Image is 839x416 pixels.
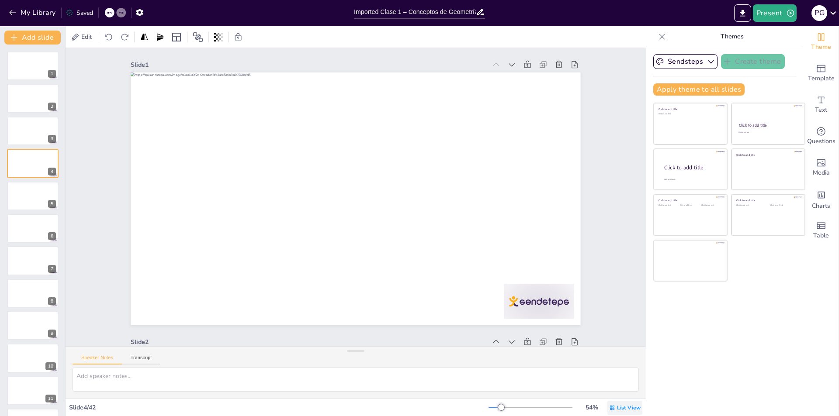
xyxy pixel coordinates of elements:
[659,204,678,206] div: Click to add text
[664,164,720,172] div: Click to add title
[721,54,785,69] button: Create theme
[653,83,745,96] button: Apply theme to all slides
[753,4,797,22] button: Present
[45,395,56,402] div: 11
[680,204,700,206] div: Click to add text
[48,103,56,110] div: 2
[581,403,602,412] div: 54 %
[7,52,59,80] div: 1
[45,362,56,370] div: 10
[48,168,56,175] div: 4
[7,246,59,275] div: 7
[7,6,59,20] button: My Library
[813,231,829,241] span: Table
[701,204,721,206] div: Click to add text
[653,54,718,69] button: Sendsteps
[170,30,184,44] div: Layout
[48,135,56,143] div: 3
[145,27,263,367] div: Slide 2
[7,182,59,210] div: 5
[48,232,56,240] div: 6
[7,84,59,113] div: 2
[804,26,839,58] div: Change the overall theme
[69,403,489,412] div: Slide 4 / 42
[617,404,641,411] span: List View
[811,5,827,21] div: P G
[804,89,839,120] div: Add text boxes
[80,33,94,41] span: Edit
[7,117,59,145] div: 3
[4,31,61,45] button: Add slide
[804,152,839,183] div: Add images, graphics, shapes or video
[659,113,721,115] div: Click to add text
[48,265,56,273] div: 7
[736,199,799,202] div: Click to add title
[811,42,831,52] span: Theme
[7,149,59,178] div: 4
[659,199,721,202] div: Click to add title
[808,74,835,83] span: Template
[738,131,797,134] div: Click to add text
[193,32,203,42] span: Position
[48,297,56,305] div: 8
[48,330,56,337] div: 9
[811,4,827,22] button: P G
[66,9,93,17] div: Saved
[813,168,830,178] span: Media
[770,204,798,206] div: Click to add text
[7,311,59,340] div: 9
[659,107,721,111] div: Click to add title
[804,183,839,215] div: Add charts and graphs
[804,58,839,89] div: Add ready made slides
[48,200,56,208] div: 5
[73,355,122,364] button: Speaker Notes
[815,105,827,115] span: Text
[736,204,764,206] div: Click to add text
[7,279,59,308] div: 8
[736,153,799,156] div: Click to add title
[664,179,719,181] div: Click to add body
[7,344,59,372] div: 10
[807,137,836,146] span: Questions
[7,376,59,405] div: 11
[734,4,751,22] button: Export to PowerPoint
[669,26,795,47] p: Themes
[122,355,161,364] button: Transcript
[812,201,830,211] span: Charts
[354,6,476,18] input: Insert title
[804,215,839,246] div: Add a table
[739,123,797,128] div: Click to add title
[804,120,839,152] div: Get real-time input from your audience
[48,70,56,78] div: 1
[7,214,59,243] div: 6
